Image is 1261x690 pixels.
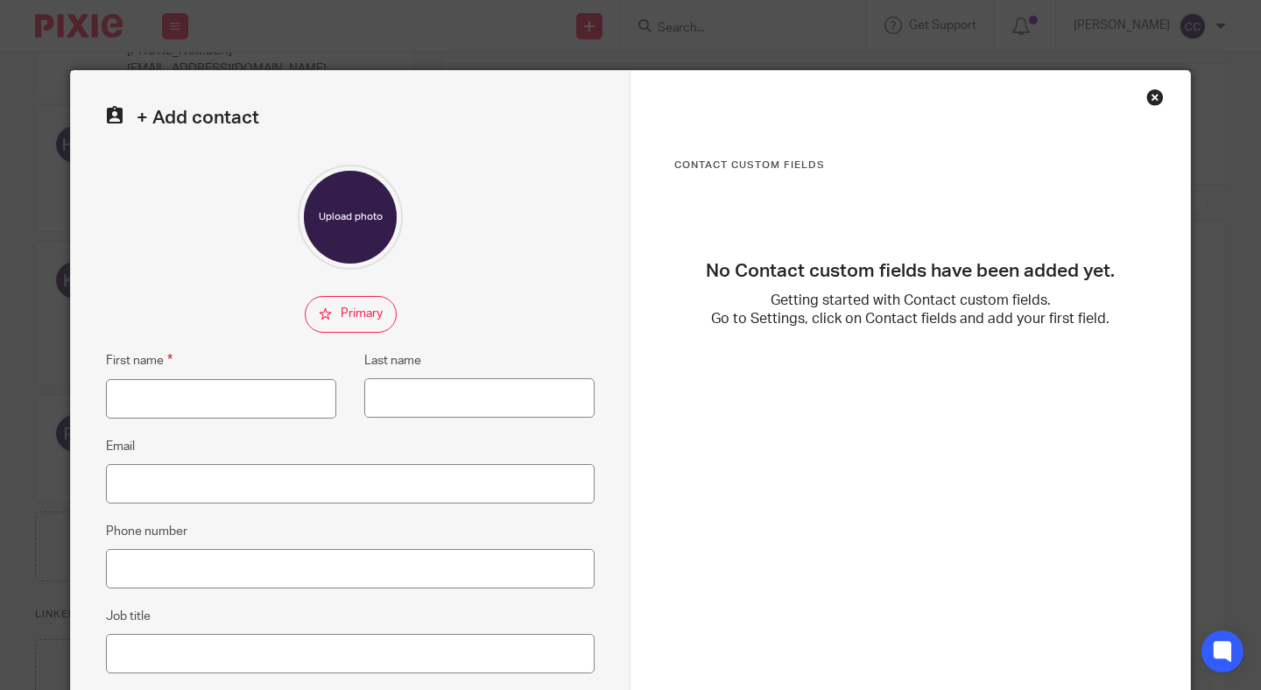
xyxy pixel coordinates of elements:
[674,260,1146,283] h3: No Contact custom fields have been added yet.
[674,158,1146,172] h3: Contact Custom fields
[1146,88,1164,106] div: Close this dialog window
[106,106,595,130] h2: + Add contact
[106,438,135,455] label: Email
[106,350,173,370] label: First name
[106,523,187,540] label: Phone number
[364,352,421,370] label: Last name
[106,608,151,625] label: Job title
[674,292,1146,329] p: Getting started with Contact custom fields. Go to Settings, click on Contact fields and add your ...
